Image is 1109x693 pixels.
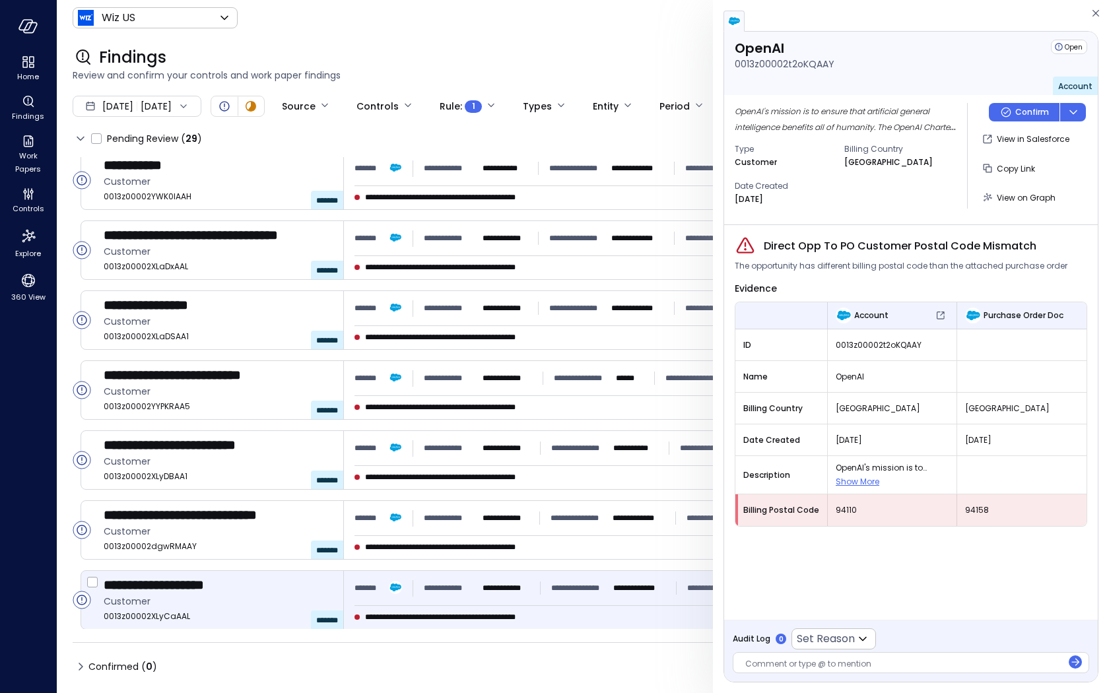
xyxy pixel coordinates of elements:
[104,226,330,244] p: Visa Technology & Operations, LLC
[3,92,53,124] div: Findings
[836,434,949,447] span: [DATE]
[836,308,852,323] img: Account
[104,174,333,189] span: Customer
[844,156,933,169] p: [GEOGRAPHIC_DATA]
[102,10,135,26] p: Wiz US
[73,591,91,609] div: Open
[243,98,259,114] div: In Progress
[965,434,1079,447] span: [DATE]
[181,131,202,146] div: ( )
[104,244,333,259] span: Customer
[735,193,763,206] p: [DATE]
[104,400,333,413] span: 0013z00002YYPKRAA5
[743,469,819,482] span: Description
[743,370,819,383] span: Name
[11,290,46,304] span: 360 View
[836,461,949,475] span: OpenAI's mission is to ensure that artificial general intelligence benefits all of humanity. The ...
[99,47,166,68] span: Findings
[735,40,834,57] p: OpenAI
[1058,81,1092,92] span: Account
[965,402,1079,415] span: [GEOGRAPHIC_DATA]
[735,143,834,156] span: Type
[735,57,834,71] p: 0013z00002t2oKQAAY
[73,521,91,539] div: Open
[73,171,91,189] div: Open
[779,634,784,644] p: 0
[735,180,834,193] span: Date Created
[735,282,777,295] span: Evidence
[88,656,157,677] span: Confirmed
[997,163,1035,174] span: Copy Link
[743,504,819,517] span: Billing Postal Code
[844,143,943,156] span: Billing Country
[217,98,232,114] div: Open
[735,259,1067,273] span: The opportunity has different billing postal code than the attached purchase order
[743,434,819,447] span: Date Created
[146,660,152,673] span: 0
[104,594,333,609] span: Customer
[997,192,1056,203] span: View on Graph
[78,10,94,26] img: Icon
[104,190,333,203] span: 0013z00002YWK0lAAH
[978,186,1061,209] button: View on Graph
[15,247,41,260] span: Explore
[440,95,482,117] div: Rule :
[1015,106,1049,119] p: Confirm
[102,99,133,114] span: [DATE]
[836,339,949,352] span: 0013z00002t2oKQAAY
[3,53,53,84] div: Home
[12,110,44,123] span: Findings
[989,103,1086,121] div: Button group with a nested menu
[13,202,44,215] span: Controls
[997,133,1069,146] p: View in Salesforce
[836,402,949,415] span: [GEOGRAPHIC_DATA]
[104,330,333,343] span: 0013z00002XLaDSAA1
[1051,40,1087,54] div: Open
[836,370,949,383] span: OpenAI
[764,238,1036,254] span: Direct Opp To PO Customer Postal Code Mismatch
[735,103,957,135] div: OpenAI's mission is to ensure that artificial general intelligence benefits all of humanity. The ...
[659,95,690,117] div: Period
[104,540,333,553] span: 0013z00002dgwRMAAY
[73,241,91,259] div: Open
[743,339,819,352] span: ID
[73,451,91,469] div: Open
[104,314,333,329] span: Customer
[472,100,475,113] span: 1
[978,157,1040,180] button: Copy Link
[854,309,889,322] span: Account
[735,156,777,169] p: Customer
[73,311,91,329] div: Open
[282,95,316,117] div: Source
[141,659,157,674] div: ( )
[104,384,333,399] span: Customer
[836,504,949,517] span: 94110
[104,260,333,273] span: 0013z00002XLaDxAAL
[989,103,1059,121] button: Confirm
[965,504,1079,517] span: 94158
[107,128,202,149] span: Pending Review
[735,106,956,164] span: OpenAI's mission is to ensure that artificial general intelligence benefits all of humanity. The ...
[104,506,330,523] p: Takeda Pharmaceutical Company
[1059,103,1086,121] button: dropdown-icon-button
[727,15,741,28] img: salesforce
[185,132,197,145] span: 29
[3,132,53,177] div: Work Papers
[978,128,1075,150] a: View in Salesforce
[523,95,552,117] div: Types
[104,454,333,469] span: Customer
[3,185,53,216] div: Controls
[3,224,53,261] div: Explore
[73,381,91,399] div: Open
[733,632,770,645] span: Audit Log
[984,309,1063,322] span: Purchase Order Doc
[743,402,819,415] span: Billing Country
[965,308,981,323] img: Purchase Order Doc
[797,631,855,647] p: Set Reason
[356,95,399,117] div: Controls
[104,610,333,623] span: 0013z00002XLyCaAAL
[3,269,53,305] div: 360 View
[104,524,333,539] span: Customer
[836,476,879,487] span: Show More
